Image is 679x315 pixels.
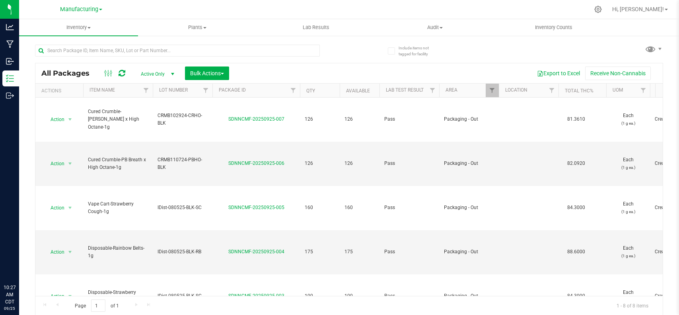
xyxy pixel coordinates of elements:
[8,251,32,275] iframe: Resource center
[228,293,284,299] a: SDNNCMF-20250925-003
[637,84,650,97] a: Filter
[199,84,212,97] a: Filter
[19,19,138,36] a: Inventory
[384,204,434,211] span: Pass
[190,70,224,76] span: Bulk Actions
[89,87,115,93] a: Item Name
[611,119,645,127] p: (1 g ea.)
[611,164,645,171] p: (1 g ea.)
[305,248,335,256] span: 175
[444,115,494,123] span: Packaging - Out
[545,84,558,97] a: Filter
[35,45,320,57] input: Search Package ID, Item Name, SKU, Lot or Part Number...
[4,305,16,311] p: 09/25
[88,289,148,304] span: Disposable-Strawberry Cough-1g
[444,204,494,211] span: Packaging - Out
[138,24,257,31] span: Plants
[611,208,645,215] p: (1 g ea.)
[228,249,284,254] a: SDNNCMF-20250925-004
[344,292,375,300] span: 100
[344,204,375,211] span: 160
[612,6,664,12] span: Hi, [PERSON_NAME]!
[563,202,589,213] span: 84.3000
[6,57,14,65] inline-svg: Inbound
[384,248,434,256] span: Pass
[6,92,14,100] inline-svg: Outbound
[305,292,335,300] span: 100
[306,88,315,94] a: Qty
[305,160,335,167] span: 126
[344,248,375,256] span: 175
[158,292,208,300] span: IDist-080525-BLK-SC
[384,160,434,167] span: Pass
[41,88,80,94] div: Actions
[91,299,105,312] input: 1
[505,87,527,93] a: Location
[257,19,375,36] a: Lab Results
[610,299,655,311] span: 1 - 8 of 8 items
[305,115,335,123] span: 126
[532,67,585,80] button: Export to Excel
[138,19,257,36] a: Plants
[43,247,65,258] span: Action
[6,23,14,31] inline-svg: Analytics
[611,156,645,171] span: Each
[344,160,375,167] span: 126
[563,290,589,302] span: 84.3000
[6,74,14,82] inline-svg: Inventory
[88,245,148,260] span: Disposable-Rainbow Belts-1g
[43,291,65,302] span: Action
[611,252,645,260] p: (1 g ea.)
[292,24,340,31] span: Lab Results
[88,200,148,215] span: Vape Cart-Strawberry Cough-1g
[158,156,208,171] span: CRMB110724-PBHO-BLK
[43,158,65,169] span: Action
[60,6,98,13] span: Manufacturing
[88,156,148,171] span: Cured Crumble-PB Breath x High Octane-1g
[563,113,589,125] span: 81.3610
[158,112,208,127] span: CRMB102924-CRHO-BLK
[611,200,645,215] span: Each
[219,87,246,93] a: Package ID
[444,160,494,167] span: Packaging - Out
[65,158,75,169] span: select
[43,114,65,125] span: Action
[494,19,613,36] a: Inventory Counts
[613,87,623,93] a: UOM
[444,292,494,300] span: Packaging - Out
[88,108,148,131] span: Cured Crumble-[PERSON_NAME] x High Octane-1g
[384,292,434,300] span: Pass
[344,115,375,123] span: 126
[563,158,589,169] span: 82.0920
[4,284,16,305] p: 10:27 AM CDT
[376,24,494,31] span: Audit
[65,247,75,258] span: select
[446,87,457,93] a: Area
[287,84,300,97] a: Filter
[65,202,75,213] span: select
[185,67,229,80] button: Bulk Actions
[444,248,494,256] span: Packaging - Out
[611,245,645,260] span: Each
[585,67,651,80] button: Receive Non-Cannabis
[384,115,434,123] span: Pass
[65,291,75,302] span: select
[565,88,593,94] a: Total THC%
[41,69,97,78] span: All Packages
[19,24,138,31] span: Inventory
[158,248,208,256] span: IDist-080525-BLK-RB
[305,204,335,211] span: 160
[386,87,424,93] a: Lab Test Result
[486,84,499,97] a: Filter
[158,204,208,211] span: IDist-080525-BLK-SC
[611,112,645,127] span: Each
[563,246,589,258] span: 88.6000
[43,202,65,213] span: Action
[346,88,370,94] a: Available
[6,40,14,48] inline-svg: Manufacturing
[593,6,603,13] div: Manage settings
[426,84,439,97] a: Filter
[524,24,583,31] span: Inventory Counts
[228,116,284,122] a: SDNNCMF-20250925-007
[611,289,645,304] span: Each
